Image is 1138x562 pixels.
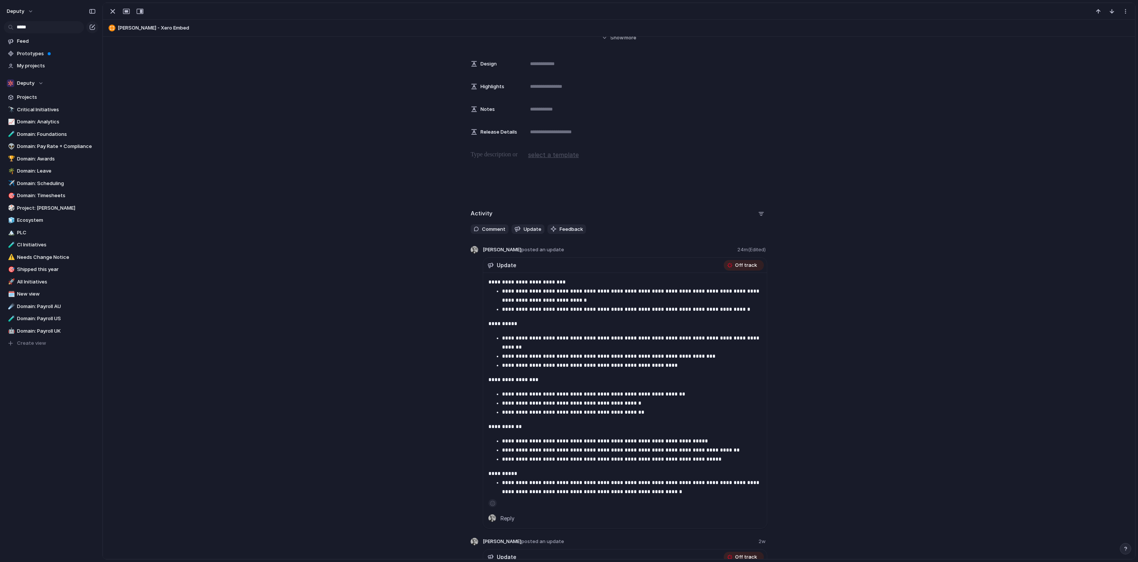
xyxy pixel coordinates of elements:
span: Domain: Payroll UK [17,327,96,335]
a: ✈️Domain: Scheduling [4,178,98,189]
span: Notes [480,106,495,113]
a: 🧪Domain: Foundations [4,129,98,140]
button: ⚠️ [7,254,14,261]
div: 🧊 [8,216,13,225]
span: Domain: Timesheets [17,192,96,199]
span: Off track [735,553,757,561]
div: 🌴 [8,167,13,176]
span: posted an update [521,246,564,252]
button: 🎲 [7,204,14,212]
button: Deputy [4,78,98,89]
span: Domain: Analytics [17,118,96,126]
div: 📈 [8,118,13,126]
span: Domain: Payroll AU [17,303,96,310]
div: ✈️ [8,179,13,188]
div: 👽 [8,142,13,151]
span: Project: [PERSON_NAME] [17,204,96,212]
button: Update [511,224,544,234]
div: 🧪 [8,130,13,139]
a: 📈Domain: Analytics [4,116,98,128]
span: posted an update [521,538,564,544]
div: 🧪 [8,241,13,249]
span: more [624,34,636,42]
span: Needs Change Notice [17,254,96,261]
div: 🗓️ [8,290,13,299]
button: 🚀 [7,278,14,286]
a: ☄️Domain: Payroll AU [4,301,98,312]
div: 🏆Domain: Awards [4,153,98,165]
a: 🏔️PLC [4,227,98,238]
span: Domain: Foundations [17,131,96,138]
a: 🎯Domain: Timesheets [4,190,98,201]
button: 🧊 [7,216,14,224]
span: Reply [501,514,515,522]
div: ⚠️Needs Change Notice [4,252,98,263]
button: Create view [4,338,98,349]
h2: Activity [471,209,493,218]
a: 🧪Domain: Payroll US [4,313,98,324]
span: CI Initiatives [17,241,96,249]
button: Feedback [547,224,586,234]
button: 🤖 [7,327,14,335]
a: 🧊Ecosystem [4,215,98,226]
span: Feedback [560,226,583,233]
span: Prototypes [17,50,96,58]
div: 🏔️ [8,228,13,237]
button: 🔭 [7,106,14,114]
div: 🎲 [8,204,13,212]
button: Showmore [471,31,767,45]
a: 🚀All Initiatives [4,276,98,288]
button: 🧪 [7,241,14,249]
span: Domain: Leave [17,167,96,175]
span: Highlights [480,83,504,90]
span: PLC [17,229,96,237]
span: Projects [17,93,96,101]
span: Show [610,34,624,42]
button: deputy [3,5,37,17]
a: 🎲Project: [PERSON_NAME] [4,202,98,214]
span: select a template [528,150,579,159]
span: deputy [7,8,24,15]
span: Update [524,226,541,233]
span: Off track [735,262,757,269]
span: Update [497,553,516,561]
span: Domain: Pay Rate + Compliance [17,143,96,150]
span: Create view [17,339,46,347]
button: 🏔️ [7,229,14,237]
span: Critical Initiatives [17,106,96,114]
span: [PERSON_NAME] [483,246,564,254]
a: 🎯Shipped this year [4,264,98,275]
span: Ecosystem [17,216,96,224]
button: 🎯 [7,266,14,273]
a: My projects [4,60,98,72]
a: 🌴Domain: Leave [4,165,98,177]
span: Domain: Awards [17,155,96,163]
span: Domain: Payroll US [17,315,96,322]
span: Feed [17,37,96,45]
a: 🗓️New view [4,288,98,300]
button: 👽 [7,143,14,150]
a: Prototypes [4,48,98,59]
button: 🏆 [7,155,14,163]
a: 🧪CI Initiatives [4,239,98,251]
div: 👽Domain: Pay Rate + Compliance [4,141,98,152]
span: [PERSON_NAME] [483,538,564,545]
span: 2w [759,538,767,547]
a: 🤖Domain: Payroll UK [4,325,98,337]
span: Update [497,261,516,269]
span: Deputy [17,79,34,87]
div: 🔭Critical Initiatives [4,104,98,115]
